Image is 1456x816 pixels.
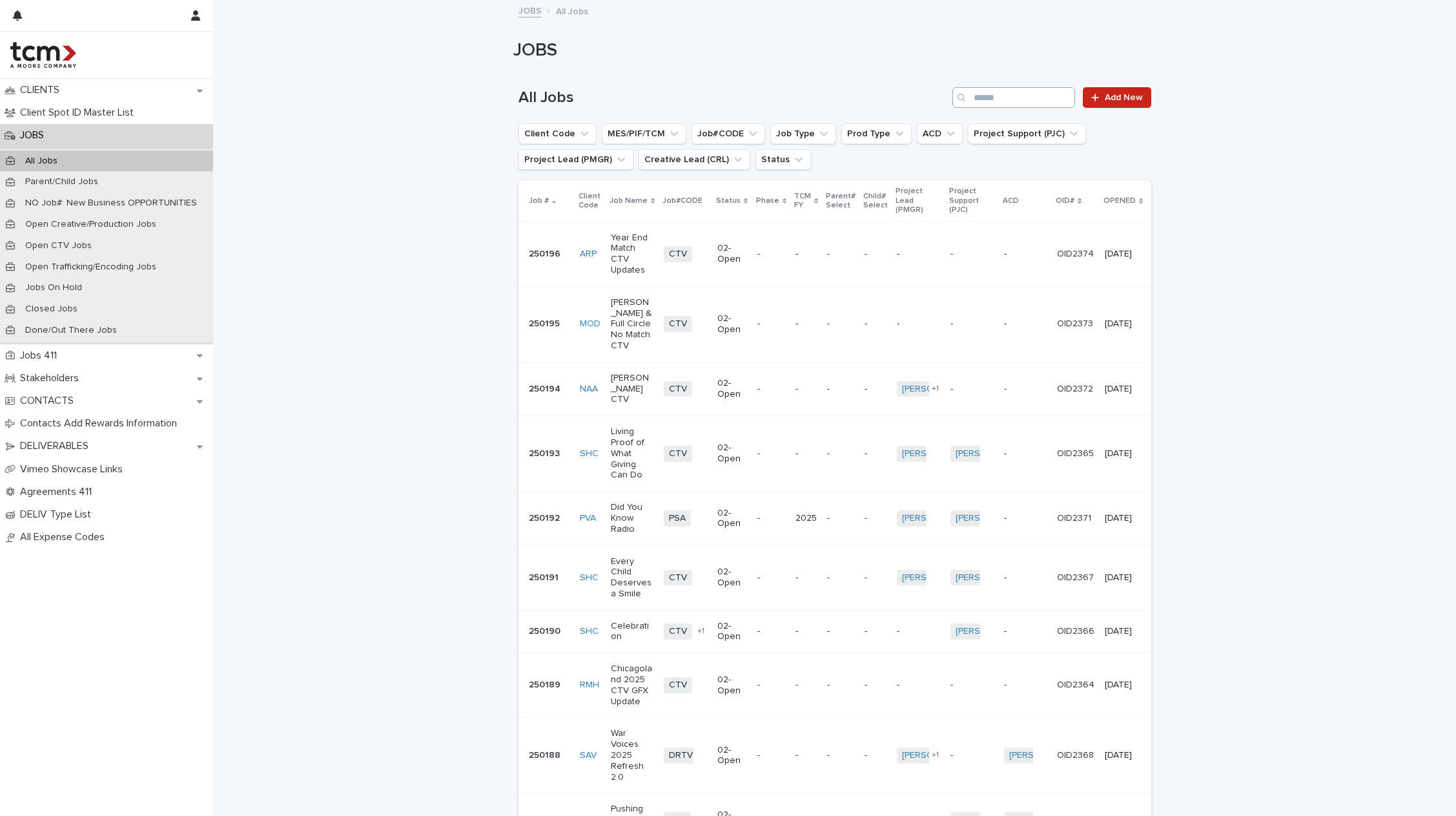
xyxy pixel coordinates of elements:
p: 250191 [529,572,569,583]
span: DRTV [664,748,698,764]
p: CLIENTS [15,84,70,96]
a: SHC [580,572,599,583]
p: 250188 [529,750,569,761]
p: - [757,513,785,524]
p: TCM FY [794,189,811,213]
p: - [1004,319,1047,330]
p: - [757,572,785,583]
p: 250196 [529,249,569,260]
a: MOD [580,319,600,330]
p: 2025 [795,513,817,524]
p: - [795,572,817,583]
p: - [1004,249,1047,260]
p: [DATE] [1105,680,1142,691]
p: ACD [1003,194,1019,208]
a: PVA [580,513,596,524]
a: SHC [580,448,599,459]
p: - [897,680,940,691]
button: Status [755,149,811,170]
tr: 250190SHC CelebrationCTV+102-Open-----[PERSON_NAME]-TCM -OID2366[DATE]- [518,610,1210,653]
p: - [827,513,854,524]
p: [PERSON_NAME] & Full Circle No Match CTV [611,297,654,351]
p: Project Lead (PMGR) [896,184,941,217]
a: ARP [580,249,597,260]
p: - [865,626,887,637]
p: - [897,626,940,637]
p: - [1004,448,1047,459]
tr: 250192PVA Did You Know RadioPSA02-Open-2025--[PERSON_NAME]-TCM [PERSON_NAME]-TCM -OID2371[DATE]- [518,492,1210,545]
img: 4hMmSqQkux38exxPVZHQ [10,42,76,68]
p: Every Child Deserves a Smile [611,556,654,600]
p: Job # [529,194,549,208]
p: - [757,319,785,330]
h1: All Jobs [518,89,948,107]
p: - [1004,626,1047,637]
a: RMH [580,680,599,691]
p: - [795,249,817,260]
p: - [757,384,785,395]
a: SAV [580,750,597,761]
button: Project Support (PJC) [968,123,1086,144]
p: 02-Open [717,443,747,465]
p: OID2365 [1057,448,1094,459]
button: Prod Type [841,123,912,144]
p: - [865,572,887,583]
p: Closed Jobs [15,304,88,315]
p: - [950,384,994,395]
p: - [865,750,887,761]
p: Did You Know Radio [611,502,654,534]
p: - [827,384,854,395]
p: - [757,680,785,691]
p: [DATE] [1105,626,1142,637]
p: Chicagoland 2025 CTV GFX Update [611,664,654,707]
p: Child# Select [863,189,888,213]
p: - [950,680,994,691]
p: - [795,319,817,330]
p: DELIVERABLES [15,440,99,452]
p: Project Support (PJC) [949,184,995,217]
p: - [795,680,817,691]
span: CTV [664,446,692,462]
a: [PERSON_NAME]-TCM [902,384,994,395]
a: [PERSON_NAME] -TCM [1009,750,1104,761]
p: - [757,750,785,761]
span: CTV [664,570,692,586]
p: OID2371 [1057,513,1094,524]
p: OID2374 [1057,249,1094,260]
p: DELIV Type List [15,508,101,521]
p: OID2366 [1057,626,1094,637]
p: CONTACTS [15,395,84,407]
p: 250190 [529,626,569,637]
p: - [1004,680,1047,691]
button: Client Code [518,123,597,144]
p: War Voices 2025 Refresh 2.0 [611,728,654,782]
p: Parent# Select [826,189,856,213]
p: Agreements 411 [15,486,102,498]
p: - [865,448,887,459]
p: 02-Open [717,567,747,589]
p: - [865,680,887,691]
p: All Expense Codes [15,531,115,543]
p: - [950,319,994,330]
p: 250194 [529,384,569,395]
p: - [865,513,887,524]
p: 250192 [529,513,569,524]
p: 02-Open [717,313,747,335]
p: Parent/Child Jobs [15,176,108,187]
p: 02-Open [717,675,747,696]
p: 02-Open [717,621,747,643]
p: [DATE] [1105,572,1142,583]
p: - [757,626,785,637]
p: All Jobs [15,156,68,167]
p: Living Proof of What Giving Can Do [611,426,654,481]
input: Search [952,87,1075,108]
tr: 250195MOD [PERSON_NAME] & Full Circle No Match CTVCTV02-Open-------OID2373[DATE]- [518,286,1210,362]
p: [DATE] [1105,249,1142,260]
span: + 1 [932,385,939,393]
p: Contacts Add Rewards Information [15,417,187,430]
span: CTV [664,677,692,693]
p: OPENED [1103,194,1136,208]
p: - [757,249,785,260]
p: Open Trafficking/Encoding Jobs [15,262,167,273]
